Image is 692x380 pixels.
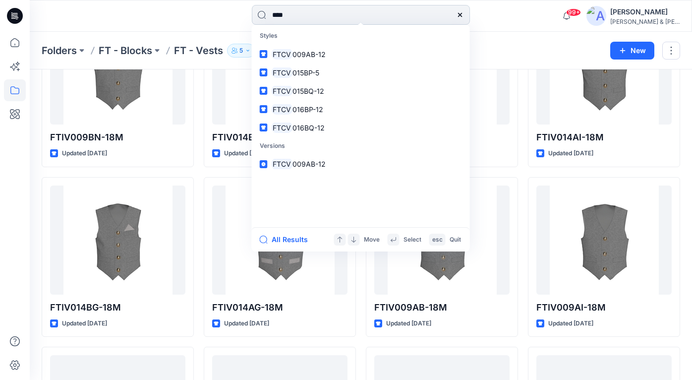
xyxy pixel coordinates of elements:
[450,235,461,245] p: Quit
[212,15,347,125] a: FTIV014BF-18M
[586,6,606,26] img: avatar
[272,158,293,170] mark: FTCV
[536,15,672,125] a: FTIV014AI-18M
[174,44,223,58] p: FT - Vests
[224,318,269,329] p: Updated [DATE]
[254,155,468,173] a: FTCV009AB-12
[272,49,293,60] mark: FTCV
[254,119,468,137] a: FTCV016BQ-12
[254,82,468,100] a: FTCV015BQ-12
[536,301,672,315] p: FTIV009AI-18M
[212,186,347,295] a: FTIV014AG-18M
[254,45,468,63] a: FTCV009AB-12
[50,301,185,315] p: FTIV014BG-18M
[292,105,323,114] span: 016BP-12
[212,301,347,315] p: FTIV014AG-18M
[292,87,324,95] span: 015BQ-12
[50,186,185,295] a: FTIV014BG-18M
[386,318,431,329] p: Updated [DATE]
[227,44,255,58] button: 5
[224,148,269,159] p: Updated [DATE]
[432,235,443,245] p: esc
[548,148,593,159] p: Updated [DATE]
[254,27,468,45] p: Styles
[99,44,152,58] a: FT - Blocks
[42,44,77,58] a: Folders
[50,130,185,144] p: FTIV009BN-18M
[254,100,468,119] a: FTCV016BP-12
[62,318,107,329] p: Updated [DATE]
[610,42,654,60] button: New
[212,130,347,144] p: FTIV014BF-18M
[292,68,319,77] span: 015BP-5
[374,301,510,315] p: FTIV009AB-18M
[272,104,293,115] mark: FTCV
[239,45,243,56] p: 5
[272,67,293,78] mark: FTCV
[254,63,468,82] a: FTCV015BP-5
[566,8,581,16] span: 99+
[404,235,421,245] p: Select
[254,137,468,155] p: Versions
[62,148,107,159] p: Updated [DATE]
[610,18,680,25] div: [PERSON_NAME] & [PERSON_NAME]
[292,124,325,132] span: 016BQ-12
[272,122,293,133] mark: FTCV
[292,160,326,168] span: 009AB-12
[548,318,593,329] p: Updated [DATE]
[292,50,326,59] span: 009AB-12
[610,6,680,18] div: [PERSON_NAME]
[536,186,672,295] a: FTIV009AI-18M
[260,234,314,246] button: All Results
[50,15,185,125] a: FTIV009BN-18M
[272,85,293,97] mark: FTCV
[364,235,380,245] p: Move
[536,130,672,144] p: FTIV014AI-18M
